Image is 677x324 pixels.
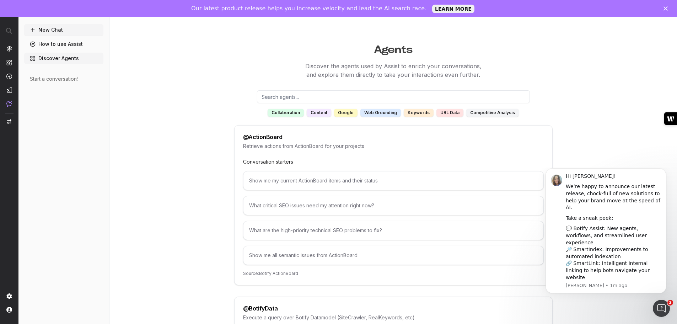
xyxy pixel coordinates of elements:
[120,40,666,56] h1: Agents
[663,6,671,11] div: Close
[243,306,278,311] div: @ BotifyData
[243,158,544,165] p: Conversation starters
[334,109,358,117] div: google
[535,168,677,305] iframe: Intercom notifications message
[6,87,12,93] img: Studio
[6,293,12,299] img: Setting
[653,300,670,317] iframe: Intercom live chat
[243,196,544,215] div: What critical SEO issues need my attention right now?
[243,271,544,276] p: Source: Botify ActionBoard
[24,38,103,50] a: How to use Assist
[243,221,544,240] div: What are the high-priority technical SEO problems to fix?
[120,62,666,79] p: Discover the agents used by Assist to enrich your conversations, and explore them directly to tak...
[24,24,103,36] button: New Chat
[436,109,463,117] div: URL data
[667,300,673,306] span: 2
[243,134,283,140] div: @ ActionBoard
[243,246,544,265] div: Show me all semantic issues from ActionBoard
[7,119,11,124] img: Switch project
[432,5,474,13] a: LEARN MORE
[30,75,98,83] div: Start a conversation!
[6,59,12,65] img: Intelligence
[6,307,12,313] img: My account
[268,109,304,117] div: collaboration
[243,143,544,150] p: Retrieve actions from ActionBoard for your projects
[243,314,544,321] p: Execute a query over Botify Datamodel (SiteCrawler, RealKeywords, etc)
[360,109,401,117] div: web grounding
[6,46,12,52] img: Analytics
[191,5,426,12] div: Our latest product release helps you increase velocity and lead the AI search race.
[24,53,103,64] a: Discover Agents
[6,73,12,79] img: Activation
[466,109,519,117] div: competitive analysis
[6,101,12,107] img: Assist
[404,109,434,117] div: keywords
[257,90,530,103] input: Search agents...
[243,171,544,190] div: Show me my current ActionBoard items and their status
[307,109,331,117] div: content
